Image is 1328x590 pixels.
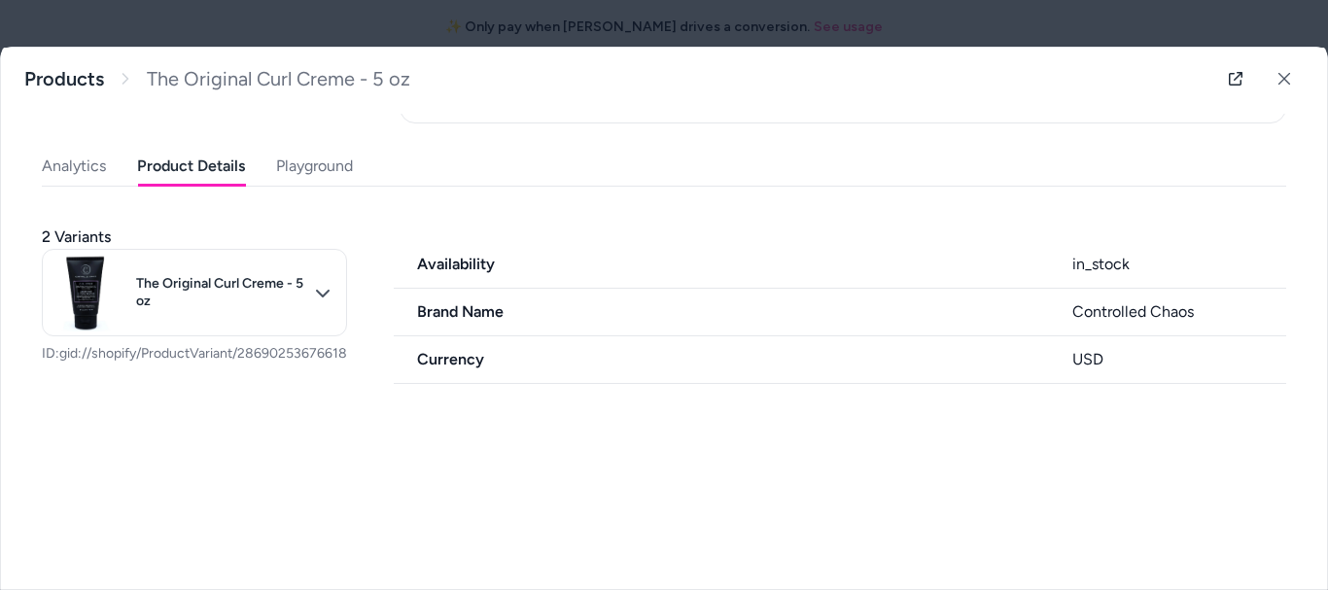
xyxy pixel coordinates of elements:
button: The Original Curl Creme - 5 oz [42,249,347,336]
span: 2 Variants [42,226,111,249]
span: Currency [394,348,1049,371]
button: Analytics [42,147,106,186]
button: Product Details [137,147,245,186]
span: The Original Curl Creme - 5 oz [136,275,303,309]
p: ID: gid://shopify/ProductVariant/28690253676618 [42,344,347,364]
nav: breadcrumb [24,67,410,91]
img: 5OzCurl_6a9bfac3-aabe-427f-8642-a1399a297fc0.webp [47,254,124,331]
span: Availability [394,253,1049,276]
a: Products [24,67,104,91]
span: The Original Curl Creme - 5 oz [147,67,410,91]
button: Playground [276,147,353,186]
span: Brand Name [394,300,1049,324]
